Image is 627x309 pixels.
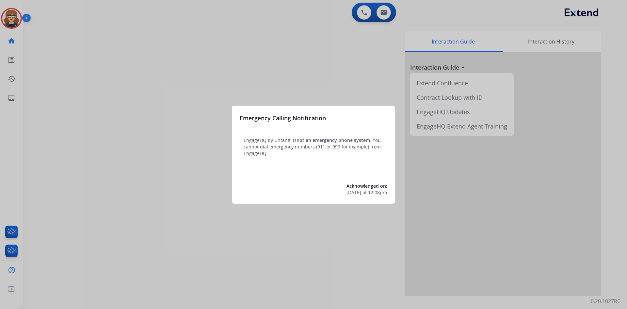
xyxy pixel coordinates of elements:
[346,189,387,196] div: at
[346,189,361,196] span: [DATE]
[240,113,326,123] h3: Emergency Calling Notification
[346,183,387,189] span: Acknowledged on:
[297,137,370,143] span: not an emergency phone system
[244,137,383,157] p: EngageHQ by Untangl is . You cannot dial emergency numbers (911 or 999 for example) from EngageHQ.
[368,189,387,196] span: 12:08pm
[591,297,620,305] p: 0.20.1027RC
